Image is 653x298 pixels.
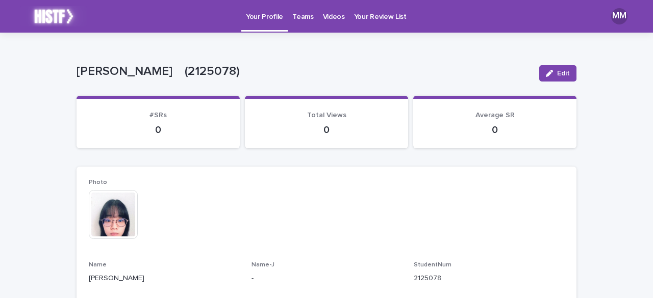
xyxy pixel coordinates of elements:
[89,273,239,284] p: [PERSON_NAME]
[252,262,274,268] span: Name-J
[611,8,627,24] div: MM
[20,6,87,26] img: k2lX6XtKT2uGl0LI8IDL
[307,112,346,119] span: Total Views
[252,273,402,284] p: -
[77,64,531,79] p: [PERSON_NAME] (2125078)
[89,179,107,185] span: Photo
[89,124,228,136] p: 0
[414,262,451,268] span: StudentNum
[475,112,515,119] span: Average SR
[539,65,576,82] button: Edit
[257,124,396,136] p: 0
[149,112,167,119] span: #SRs
[414,273,564,284] p: 2125078
[557,70,570,77] span: Edit
[89,262,107,268] span: Name
[425,124,564,136] p: 0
